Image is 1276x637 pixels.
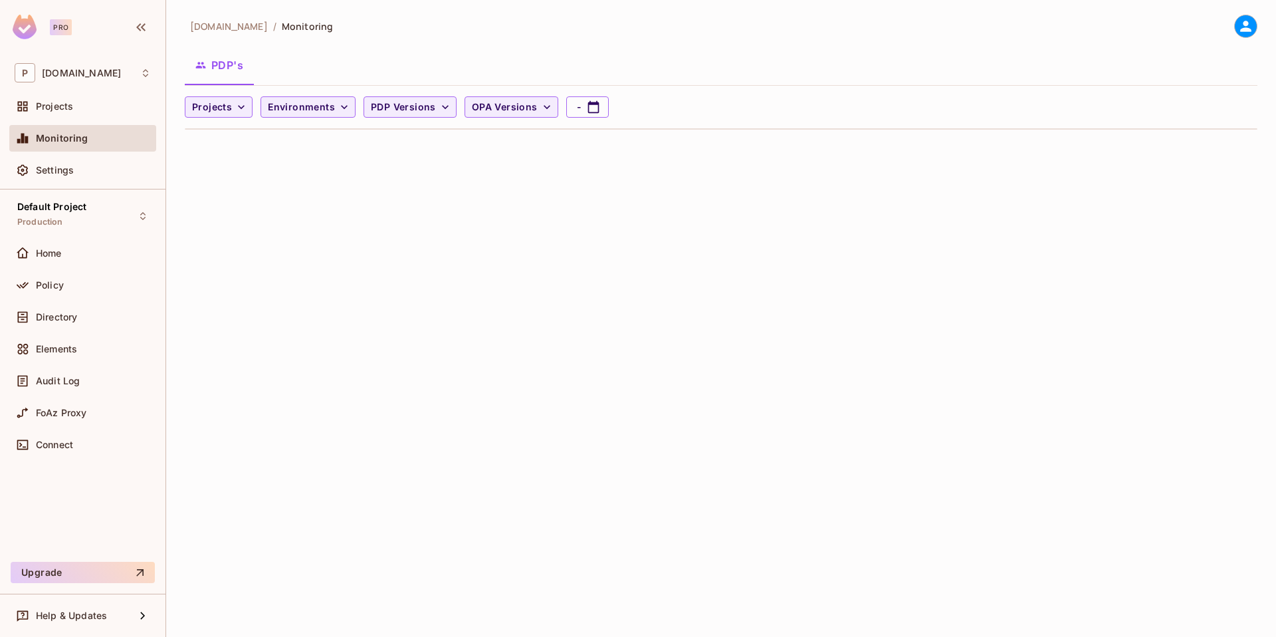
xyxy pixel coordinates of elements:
[36,376,80,386] span: Audit Log
[36,344,77,354] span: Elements
[465,96,558,118] button: OPA Versions
[36,165,74,176] span: Settings
[192,99,232,116] span: Projects
[371,99,436,116] span: PDP Versions
[185,49,254,82] button: PDP's
[273,20,276,33] li: /
[17,217,63,227] span: Production
[15,63,35,82] span: P
[261,96,356,118] button: Environments
[36,408,87,418] span: FoAz Proxy
[364,96,457,118] button: PDP Versions
[282,20,333,33] span: Monitoring
[17,201,86,212] span: Default Project
[36,101,73,112] span: Projects
[13,15,37,39] img: SReyMgAAAABJRU5ErkJggg==
[36,312,77,322] span: Directory
[36,248,62,259] span: Home
[36,440,73,450] span: Connect
[472,99,538,116] span: OPA Versions
[36,280,64,291] span: Policy
[268,99,335,116] span: Environments
[36,133,88,144] span: Monitoring
[185,96,253,118] button: Projects
[36,610,107,621] span: Help & Updates
[190,20,268,33] span: the active workspace
[42,68,121,78] span: Workspace: permit.io
[566,96,609,118] button: -
[11,562,155,583] button: Upgrade
[50,19,72,35] div: Pro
